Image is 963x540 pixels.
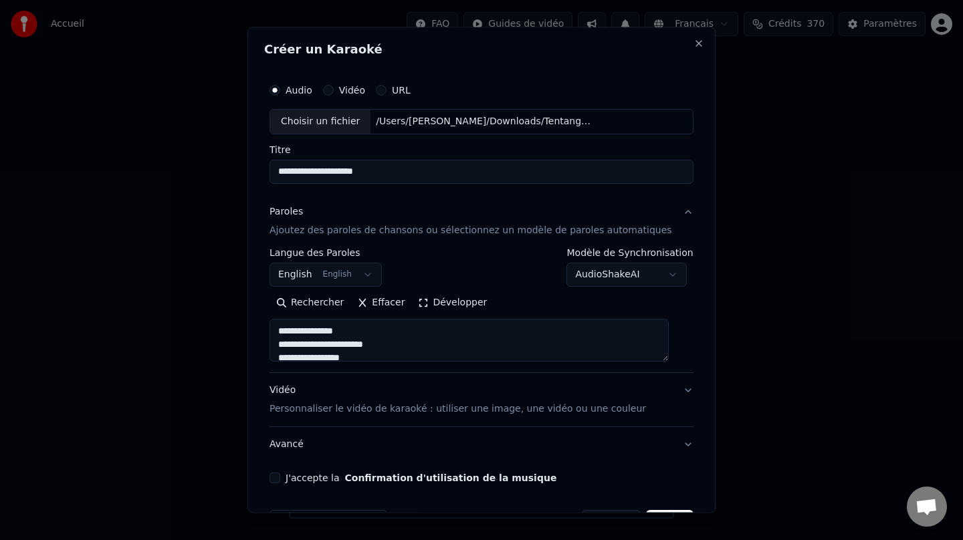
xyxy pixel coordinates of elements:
button: Annuler [582,510,641,534]
label: J'accepte la [286,473,556,483]
label: Langue des Paroles [270,248,382,257]
button: Effacer [350,292,411,313]
p: Personnaliser le vidéo de karaoké : utiliser une image, une vidéo ou une couleur [270,402,646,416]
button: VidéoPersonnaliser le vidéo de karaoké : utiliser une image, une vidéo ou une couleur [270,373,693,426]
label: Modèle de Synchronisation [567,248,693,257]
button: Développer [412,292,494,313]
button: J'accepte la [345,473,557,483]
h2: Créer un Karaoké [264,43,699,55]
p: Ajoutez des paroles de chansons ou sélectionnez un modèle de paroles automatiques [270,224,672,237]
div: Paroles [270,205,303,219]
label: URL [392,86,411,95]
div: ParolesAjoutez des paroles de chansons ou sélectionnez un modèle de paroles automatiques [270,248,693,372]
label: Audio [286,86,312,95]
label: Vidéo [339,86,365,95]
button: Avancé [270,427,693,462]
button: Créer [647,510,693,534]
button: ParolesAjoutez des paroles de chansons ou sélectionnez un modèle de paroles automatiques [270,194,693,248]
div: Choisir un fichier [270,110,370,134]
label: Titre [270,145,693,154]
div: Vidéo [270,384,646,416]
button: Rechercher [270,292,350,313]
div: /Users/[PERSON_NAME]/Downloads/Tentang Rindu-Virzha.m4a [371,115,599,128]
